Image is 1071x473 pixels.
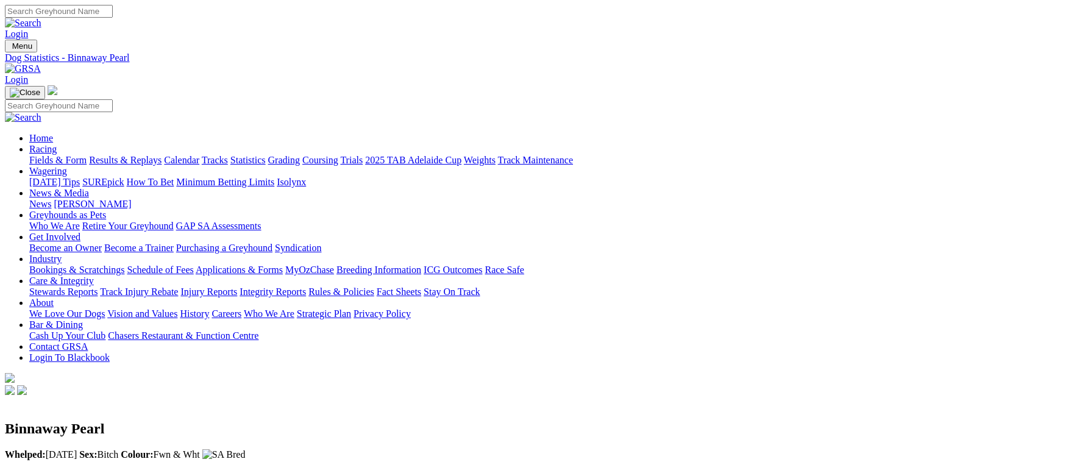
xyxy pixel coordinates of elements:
[196,265,283,275] a: Applications & Forms
[79,449,97,460] b: Sex:
[244,308,294,319] a: Who We Are
[277,177,306,187] a: Isolynx
[82,221,174,231] a: Retire Your Greyhound
[104,243,174,253] a: Become a Trainer
[336,265,421,275] a: Breeding Information
[202,155,228,165] a: Tracks
[176,221,262,231] a: GAP SA Assessments
[180,286,237,297] a: Injury Reports
[5,63,41,74] img: GRSA
[285,265,334,275] a: MyOzChase
[164,155,199,165] a: Calendar
[308,286,374,297] a: Rules & Policies
[29,330,1066,341] div: Bar & Dining
[377,286,421,297] a: Fact Sheets
[100,286,178,297] a: Track Injury Rebate
[29,265,1066,276] div: Industry
[127,177,174,187] a: How To Bet
[29,319,83,330] a: Bar & Dining
[5,40,37,52] button: Toggle navigation
[29,166,67,176] a: Wagering
[48,85,57,95] img: logo-grsa-white.png
[29,276,94,286] a: Care & Integrity
[29,308,105,319] a: We Love Our Dogs
[5,99,113,112] input: Search
[340,155,363,165] a: Trials
[29,286,98,297] a: Stewards Reports
[240,286,306,297] a: Integrity Reports
[29,188,89,198] a: News & Media
[29,232,80,242] a: Get Involved
[29,199,51,209] a: News
[5,18,41,29] img: Search
[5,5,113,18] input: Search
[180,308,209,319] a: History
[29,199,1066,210] div: News & Media
[29,210,106,220] a: Greyhounds as Pets
[464,155,496,165] a: Weights
[29,144,57,154] a: Racing
[29,243,1066,254] div: Get Involved
[29,221,1066,232] div: Greyhounds as Pets
[107,308,177,319] a: Vision and Values
[5,385,15,395] img: facebook.svg
[29,330,105,341] a: Cash Up Your Club
[365,155,461,165] a: 2025 TAB Adelaide Cup
[10,88,40,98] img: Close
[5,52,1066,63] a: Dog Statistics - Binnaway Pearl
[212,308,241,319] a: Careers
[29,265,124,275] a: Bookings & Scratchings
[29,352,110,363] a: Login To Blackbook
[89,155,162,165] a: Results & Replays
[275,243,321,253] a: Syndication
[121,449,199,460] span: Fwn & Wht
[29,155,1066,166] div: Racing
[5,449,46,460] b: Whelped:
[268,155,300,165] a: Grading
[5,421,1066,437] h2: Binnaway Pearl
[127,265,193,275] a: Schedule of Fees
[230,155,266,165] a: Statistics
[82,177,124,187] a: SUREpick
[202,449,246,460] img: SA Bred
[424,286,480,297] a: Stay On Track
[29,254,62,264] a: Industry
[302,155,338,165] a: Coursing
[424,265,482,275] a: ICG Outcomes
[176,177,274,187] a: Minimum Betting Limits
[108,330,258,341] a: Chasers Restaurant & Function Centre
[29,341,88,352] a: Contact GRSA
[176,243,272,253] a: Purchasing a Greyhound
[5,86,45,99] button: Toggle navigation
[79,449,118,460] span: Bitch
[29,177,80,187] a: [DATE] Tips
[29,155,87,165] a: Fields & Form
[29,308,1066,319] div: About
[12,41,32,51] span: Menu
[54,199,131,209] a: [PERSON_NAME]
[5,29,28,39] a: Login
[29,243,102,253] a: Become an Owner
[29,177,1066,188] div: Wagering
[5,373,15,383] img: logo-grsa-white.png
[498,155,573,165] a: Track Maintenance
[29,221,80,231] a: Who We Are
[5,74,28,85] a: Login
[297,308,351,319] a: Strategic Plan
[29,297,54,308] a: About
[485,265,524,275] a: Race Safe
[354,308,411,319] a: Privacy Policy
[29,133,53,143] a: Home
[29,286,1066,297] div: Care & Integrity
[5,449,77,460] span: [DATE]
[5,112,41,123] img: Search
[17,385,27,395] img: twitter.svg
[121,449,153,460] b: Colour:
